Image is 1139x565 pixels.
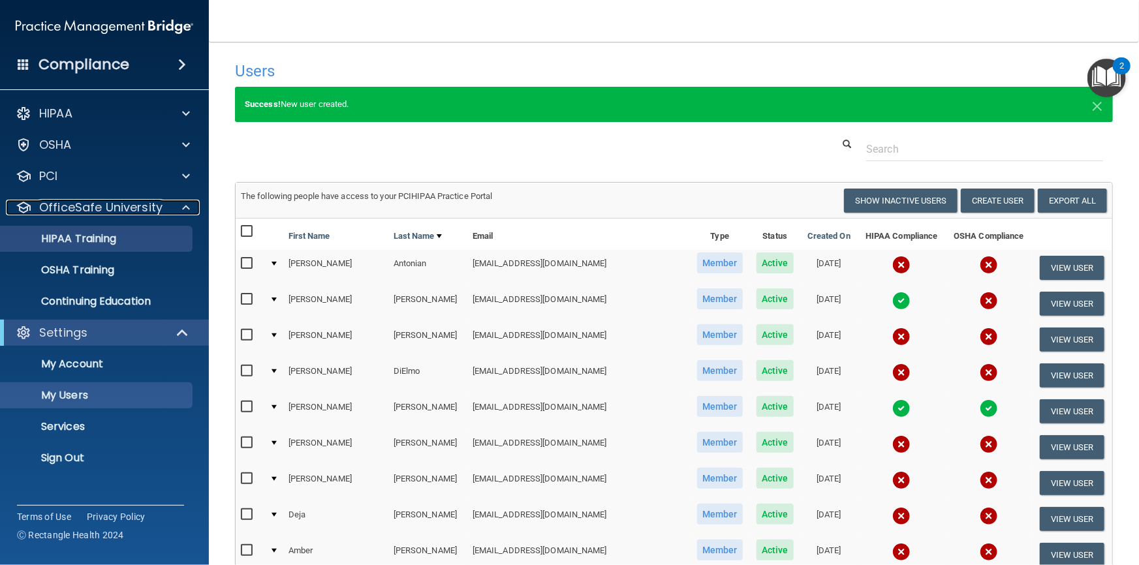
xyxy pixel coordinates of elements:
[467,219,690,250] th: Email
[388,465,467,501] td: [PERSON_NAME]
[807,228,850,244] a: Created On
[697,288,743,309] span: Member
[16,200,190,215] a: OfficeSafe University
[892,507,911,525] img: cross.ca9f0e7f.svg
[467,501,690,537] td: [EMAIL_ADDRESS][DOMAIN_NAME]
[980,328,998,346] img: cross.ca9f0e7f.svg
[289,228,330,244] a: First Name
[961,189,1035,213] button: Create User
[245,99,281,109] strong: Success!
[467,250,690,286] td: [EMAIL_ADDRESS][DOMAIN_NAME]
[800,429,858,465] td: [DATE]
[1119,66,1124,83] div: 2
[39,168,57,184] p: PCI
[8,232,116,245] p: HIPAA Training
[8,389,187,402] p: My Users
[8,451,187,465] p: Sign Out
[39,200,163,215] p: OfficeSafe University
[17,510,71,523] a: Terms of Use
[697,324,743,345] span: Member
[39,55,129,74] h4: Compliance
[1038,189,1107,213] a: Export All
[892,435,911,453] img: cross.ca9f0e7f.svg
[1040,256,1104,280] button: View User
[467,429,690,465] td: [EMAIL_ADDRESS][DOMAIN_NAME]
[8,264,114,277] p: OSHA Training
[697,432,743,453] span: Member
[388,286,467,322] td: [PERSON_NAME]
[800,286,858,322] td: [DATE]
[388,501,467,537] td: [PERSON_NAME]
[388,250,467,286] td: Antonian
[1040,435,1104,459] button: View User
[283,393,388,429] td: [PERSON_NAME]
[283,322,388,358] td: [PERSON_NAME]
[39,106,72,121] p: HIPAA
[283,358,388,393] td: [PERSON_NAME]
[467,322,690,358] td: [EMAIL_ADDRESS][DOMAIN_NAME]
[800,358,858,393] td: [DATE]
[235,87,1113,122] div: New user created.
[892,256,911,274] img: cross.ca9f0e7f.svg
[8,295,187,308] p: Continuing Education
[17,528,124,542] span: Ⓒ Rectangle Health 2024
[394,228,442,244] a: Last Name
[1091,97,1103,112] button: Close
[697,540,743,560] span: Member
[1040,363,1104,388] button: View User
[16,137,190,153] a: OSHA
[1040,292,1104,316] button: View User
[1040,471,1104,495] button: View User
[8,420,187,433] p: Services
[39,325,87,341] p: Settings
[980,435,998,453] img: cross.ca9f0e7f.svg
[283,250,388,286] td: [PERSON_NAME]
[757,360,794,381] span: Active
[866,137,1103,161] input: Search
[892,292,911,310] img: tick.e7d51cea.svg
[980,256,998,274] img: cross.ca9f0e7f.svg
[892,328,911,346] img: cross.ca9f0e7f.svg
[757,540,794,560] span: Active
[844,189,958,213] button: Show Inactive Users
[697,360,743,381] span: Member
[946,219,1032,250] th: OSHA Compliance
[980,399,998,418] img: tick.e7d51cea.svg
[858,219,946,250] th: HIPAA Compliance
[892,543,911,561] img: cross.ca9f0e7f.svg
[800,250,858,286] td: [DATE]
[1091,91,1103,117] span: ×
[980,543,998,561] img: cross.ca9f0e7f.svg
[757,252,794,273] span: Active
[388,322,467,358] td: [PERSON_NAME]
[800,393,858,429] td: [DATE]
[697,468,743,489] span: Member
[467,465,690,501] td: [EMAIL_ADDRESS][DOMAIN_NAME]
[16,325,189,341] a: Settings
[467,358,690,393] td: [EMAIL_ADDRESS][DOMAIN_NAME]
[892,471,911,489] img: cross.ca9f0e7f.svg
[757,288,794,309] span: Active
[283,501,388,537] td: Deja
[283,286,388,322] td: [PERSON_NAME]
[16,106,190,121] a: HIPAA
[39,137,72,153] p: OSHA
[1087,59,1126,97] button: Open Resource Center, 2 new notifications
[757,504,794,525] span: Active
[892,399,911,418] img: tick.e7d51cea.svg
[800,465,858,501] td: [DATE]
[1040,328,1104,352] button: View User
[980,292,998,310] img: cross.ca9f0e7f.svg
[690,219,750,250] th: Type
[757,324,794,345] span: Active
[388,393,467,429] td: [PERSON_NAME]
[892,363,911,382] img: cross.ca9f0e7f.svg
[757,396,794,417] span: Active
[16,168,190,184] a: PCI
[467,393,690,429] td: [EMAIL_ADDRESS][DOMAIN_NAME]
[241,191,493,201] span: The following people have access to your PCIHIPAA Practice Portal
[388,358,467,393] td: DiElmo
[8,358,187,371] p: My Account
[1040,399,1104,423] button: View User
[697,396,743,417] span: Member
